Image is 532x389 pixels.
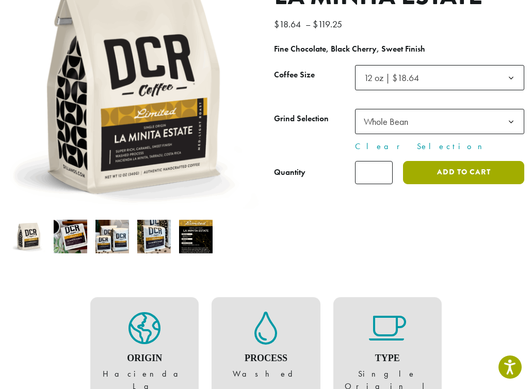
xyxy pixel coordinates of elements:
[101,353,188,364] h4: Origin
[360,111,418,132] span: Whole Bean
[274,166,305,179] div: Quantity
[355,109,525,134] span: Whole Bean
[54,220,87,253] img: La Minita Estate - Image 2
[274,68,355,83] label: Coffee Size
[179,220,213,253] img: La Minita Estate - Image 5
[12,220,45,253] img: La Minita Estate
[403,161,524,184] button: Add to cart
[274,43,425,54] b: Fine Chocolate, Black Cherry, Sweet Finish
[274,111,355,126] label: Grind Selection
[137,220,171,253] img: La Minita Estate - Image 4
[95,220,129,253] img: La Minita Estate - Image 3
[313,18,345,30] bdi: 119.25
[222,353,310,364] h4: Process
[355,161,393,184] input: Product quantity
[364,72,419,84] span: 12 oz | $18.64
[305,18,311,30] span: –
[274,18,303,30] bdi: 18.64
[274,18,279,30] span: $
[222,312,310,381] figure: Washed
[360,68,429,88] span: 12 oz | $18.64
[313,18,318,30] span: $
[364,116,408,127] span: Whole Bean
[355,140,525,153] a: Clear Selection
[344,353,431,364] h4: Type
[355,65,525,90] span: 12 oz | $18.64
